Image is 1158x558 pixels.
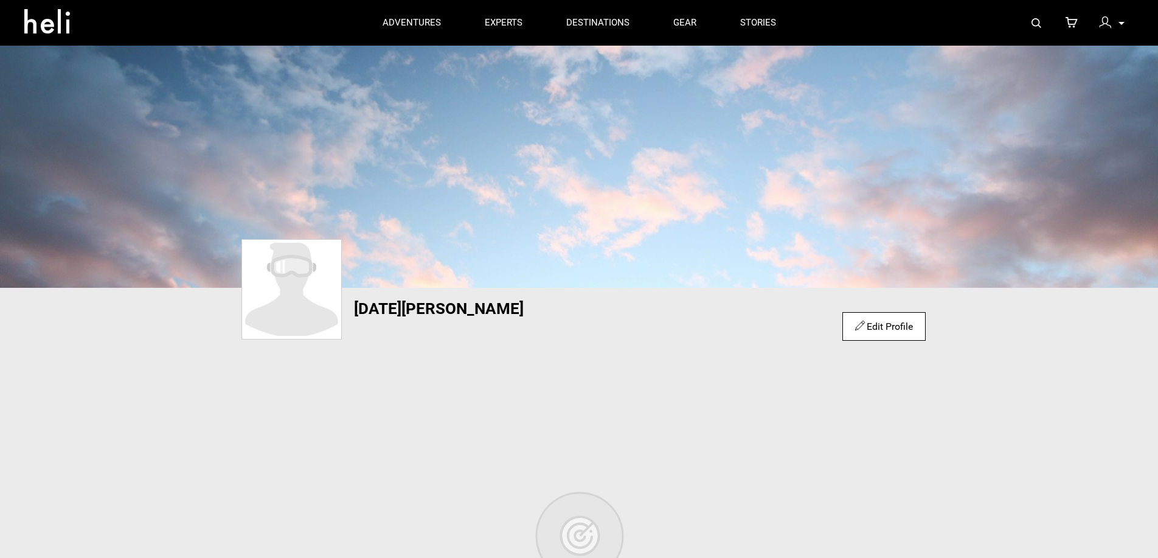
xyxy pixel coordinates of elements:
[354,300,695,317] h1: [DATE][PERSON_NAME]
[1099,16,1111,29] img: signin-icon-3x.png
[383,16,441,29] p: adventures
[855,321,913,332] a: Edit Profile
[1031,18,1041,28] img: search-bar-icon.svg
[566,16,629,29] p: destinations
[485,16,522,29] p: experts
[244,243,339,336] img: dummy-profile.svg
